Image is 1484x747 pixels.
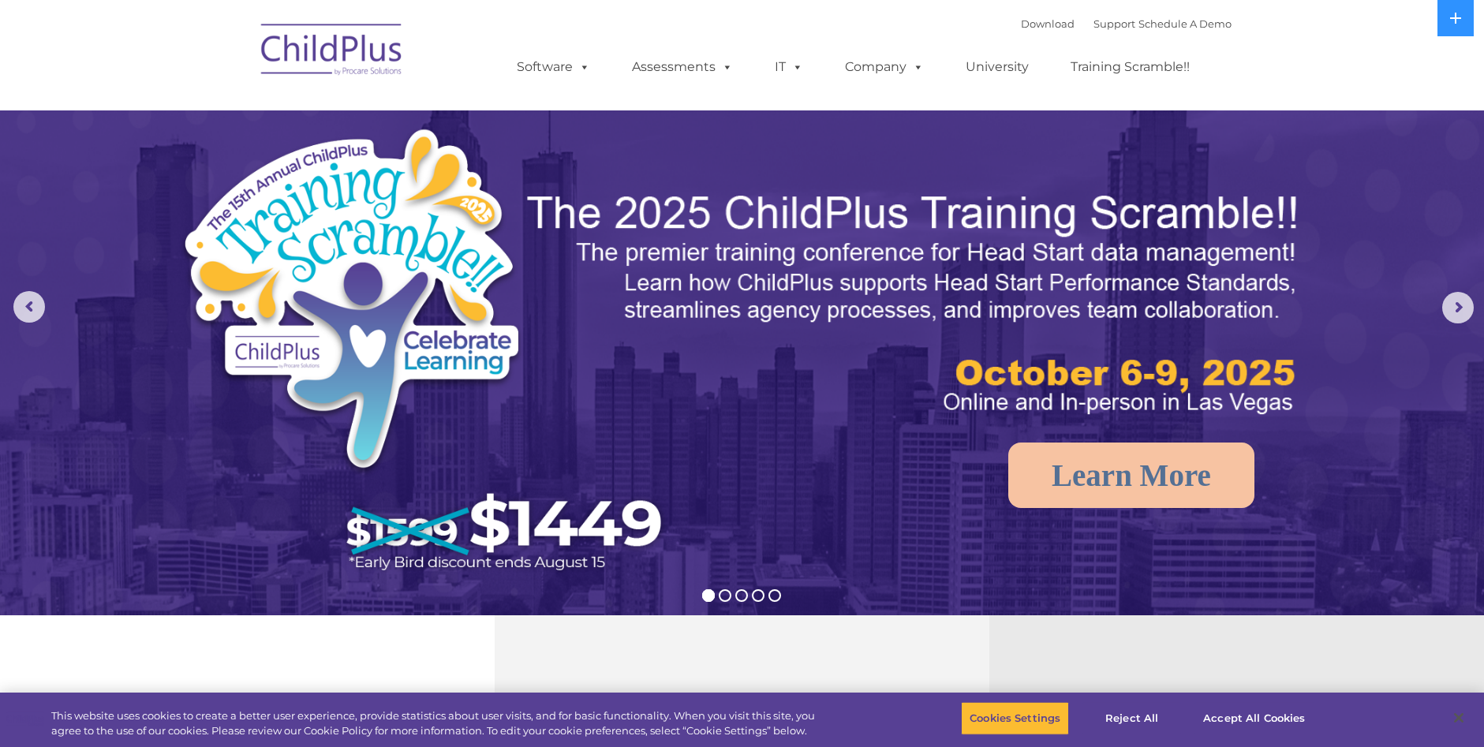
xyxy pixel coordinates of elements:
font: | [1021,17,1232,30]
a: Support [1093,17,1135,30]
a: University [950,51,1045,83]
img: ChildPlus by Procare Solutions [253,13,411,92]
a: Download [1021,17,1075,30]
div: This website uses cookies to create a better user experience, provide statistics about user visit... [51,708,817,739]
a: Training Scramble!! [1055,51,1206,83]
span: Last name [219,104,267,116]
a: Schedule A Demo [1138,17,1232,30]
button: Accept All Cookies [1194,702,1314,735]
a: Learn More [1008,443,1254,508]
a: Company [829,51,940,83]
a: IT [759,51,819,83]
span: Phone number [219,169,286,181]
a: Software [501,51,606,83]
a: Assessments [616,51,749,83]
button: Reject All [1082,702,1181,735]
button: Cookies Settings [961,702,1069,735]
button: Close [1441,700,1476,735]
